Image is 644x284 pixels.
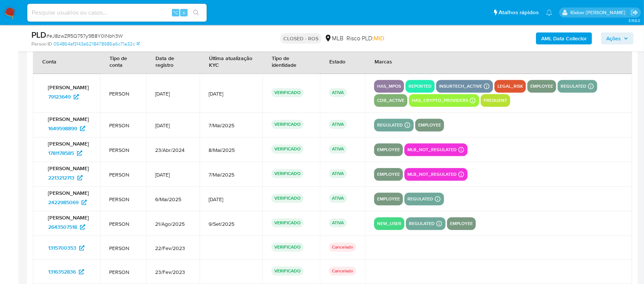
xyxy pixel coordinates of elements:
[536,32,592,44] button: AML Data Collector
[183,9,185,16] span: s
[346,34,384,43] span: Risco PLD:
[499,9,539,16] span: Atalhos rápidos
[546,9,552,16] a: Notificações
[374,34,384,43] span: MID
[173,9,178,16] span: ⌥
[31,41,52,47] b: Person ID
[188,7,204,18] button: search-icon
[541,32,587,44] b: AML Data Collector
[53,41,140,47] a: 054864af3143a6218478985a6c71a32c
[606,32,621,44] span: Ações
[601,32,634,44] button: Ações
[46,32,123,40] span: # eJ8zwZR5Q757y9B8Y0lNbh3W
[570,9,628,16] p: kleber.bueno@mercadolivre.com
[31,29,46,41] b: PLD
[27,8,207,18] input: Pesquise usuários ou casos...
[324,34,343,43] div: MLB
[280,33,321,44] p: CLOSED - ROS
[631,9,638,16] a: Sair
[628,18,640,24] span: 3.158.0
